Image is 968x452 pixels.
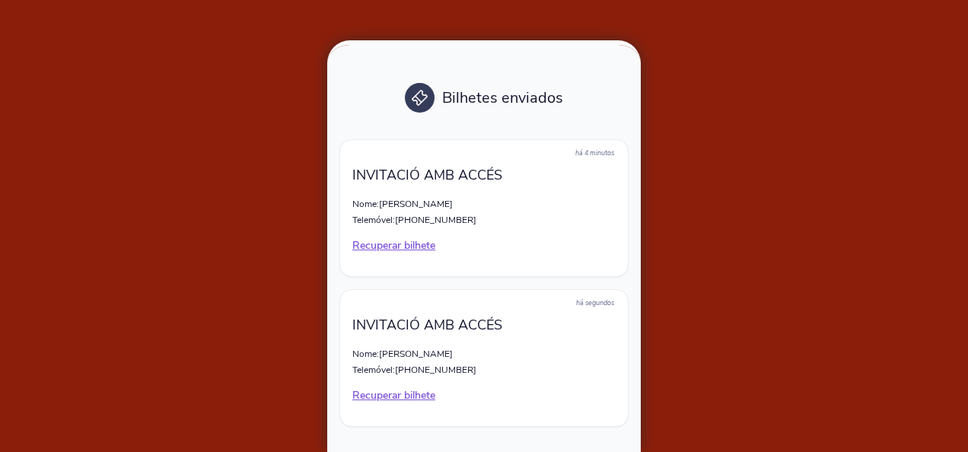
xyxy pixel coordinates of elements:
span: Bilhetes enviados [442,88,563,108]
span: [PERSON_NAME] [379,348,453,360]
span: [PERSON_NAME] [379,198,453,210]
p: Nome: [352,198,616,210]
p: Recuperar bilhete [352,388,616,403]
span: há segundos [576,298,614,307]
p: Telemóvel: [352,364,616,376]
span: [PHONE_NUMBER] [395,364,476,376]
p: Nome: [352,348,616,360]
span: [PHONE_NUMBER] [395,214,476,226]
p: Recuperar bilhete [352,238,616,253]
p: INVITACIÓ AMB ACCÉS [352,316,616,334]
p: Telemóvel: [352,214,616,226]
span: há 4 minutos [575,148,614,158]
p: INVITACIÓ AMB ACCÉS [352,166,616,184]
